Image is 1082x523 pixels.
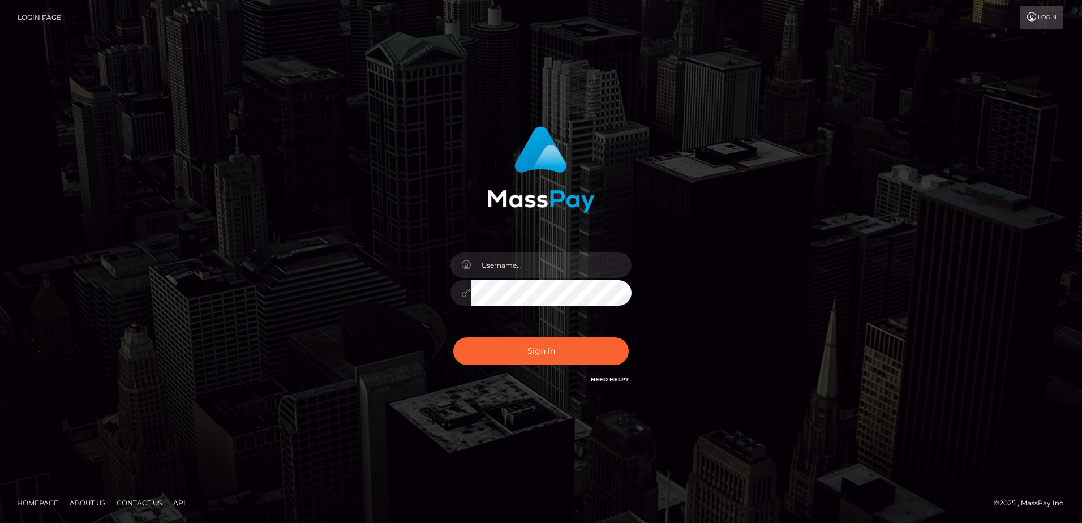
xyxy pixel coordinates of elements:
[169,494,190,512] a: API
[471,252,632,278] input: Username...
[1020,6,1063,29] a: Login
[65,494,110,512] a: About Us
[18,6,61,29] a: Login Page
[994,497,1074,509] div: © 2025 , MassPay Inc.
[112,494,166,512] a: Contact Us
[453,337,629,365] button: Sign in
[487,126,595,213] img: MassPay Login
[12,494,63,512] a: Homepage
[591,376,629,383] a: Need Help?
